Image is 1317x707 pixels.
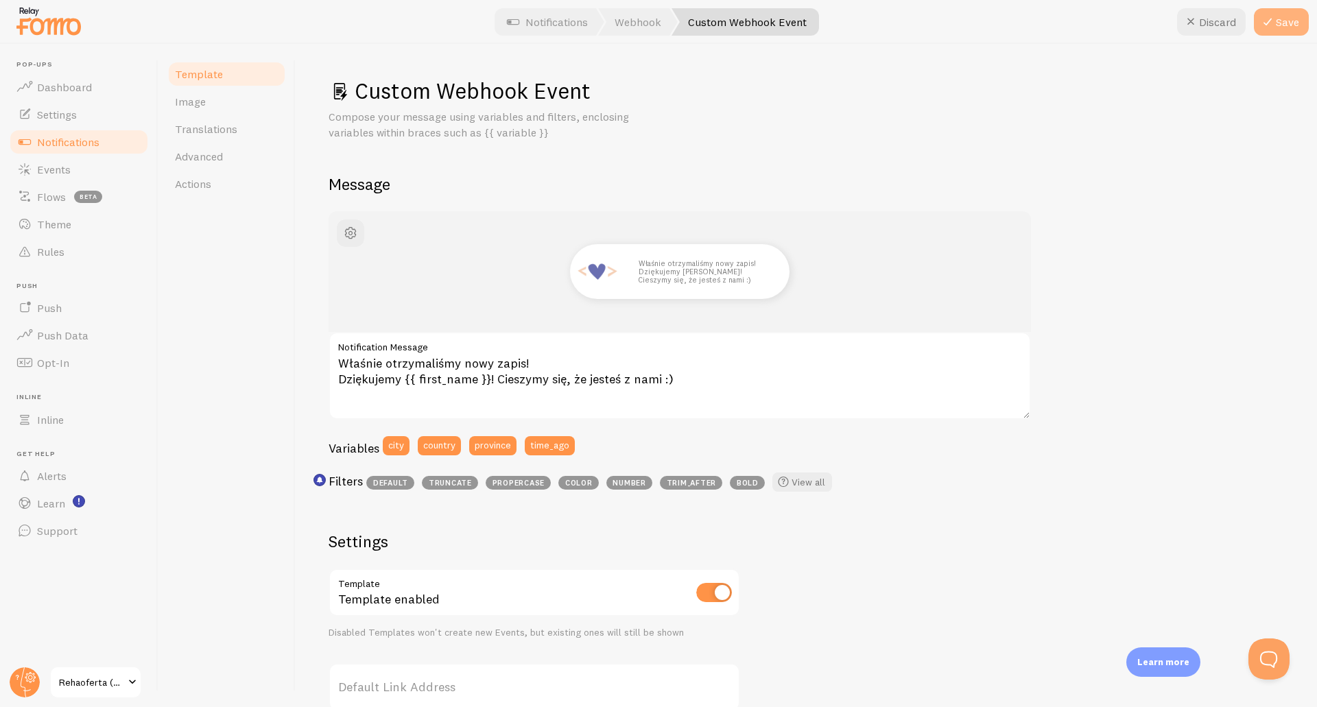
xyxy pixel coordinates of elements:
a: Rules [8,238,150,265]
span: Dashboard [37,80,92,94]
span: Push [37,301,62,315]
h3: Variables [329,440,379,456]
span: Opt-In [37,356,69,370]
span: Push [16,282,150,291]
span: Settings [37,108,77,121]
a: Advanced [167,143,287,170]
button: city [383,436,410,455]
a: Template [167,60,287,88]
a: Push [8,294,150,322]
span: Pop-ups [16,60,150,69]
div: Learn more [1126,647,1200,677]
div: Template enabled [329,568,740,619]
a: Opt-In [8,349,150,376]
p: Właśnie otrzymaliśmy nowy zapis! Dziękujemy [PERSON_NAME]! Cieszymy się, że jesteś z nami :) [639,259,776,284]
svg: <p>Watch New Feature Tutorials!</p> [73,495,85,507]
span: Template [175,67,223,81]
span: propercase [486,476,551,490]
h2: Settings [329,531,740,552]
span: Notifications [37,135,99,149]
span: Inline [37,413,64,427]
span: default [366,476,414,490]
h2: Message [329,173,1284,195]
a: Theme [8,211,150,238]
iframe: Help Scout Beacon - Open [1248,638,1290,680]
a: Support [8,517,150,544]
a: Push Data [8,322,150,349]
a: Inline [8,406,150,433]
span: number [606,476,652,490]
h1: Custom Webhook Event [329,77,1284,105]
span: Theme [37,217,71,231]
span: Push Data [37,328,88,342]
img: fomo-relay-logo-orange.svg [14,3,83,38]
span: Advanced [175,149,223,163]
span: Learn [37,496,65,510]
span: Alerts [37,469,67,483]
a: Events [8,156,150,183]
svg: <p>Use filters like | propercase to change CITY to City in your templates</p> [313,474,326,486]
span: Support [37,524,78,538]
button: country [418,436,461,455]
span: Translations [175,122,237,136]
span: Inline [16,393,150,402]
a: Translations [167,115,287,143]
span: Rules [37,245,64,259]
span: Rehaoferta (sila Natury Aku) [59,674,124,691]
span: beta [74,191,102,203]
a: Dashboard [8,73,150,101]
a: Actions [167,170,287,197]
span: trim_after [660,476,722,490]
a: Image [167,88,287,115]
a: Learn [8,490,150,517]
p: Compose your message using variables and filters, enclosing variables within braces such as {{ va... [329,109,658,141]
p: Learn more [1137,656,1189,669]
div: Disabled Templates won't create new Events, but existing ones will still be shown [329,627,740,639]
span: Flows [37,190,66,204]
span: Get Help [16,450,150,459]
a: View all [772,472,832,492]
span: truncate [422,476,478,490]
button: province [469,436,517,455]
a: Flows beta [8,183,150,211]
span: Actions [175,177,211,191]
button: time_ago [525,436,575,455]
a: Notifications [8,128,150,156]
a: Rehaoferta (sila Natury Aku) [49,666,142,699]
a: Settings [8,101,150,128]
label: Notification Message [329,332,1031,355]
a: Alerts [8,462,150,490]
h3: Filters [329,473,363,489]
span: bold [730,476,765,490]
span: Events [37,163,71,176]
img: Fomo [573,247,622,296]
span: Image [175,95,206,108]
span: color [558,476,599,490]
